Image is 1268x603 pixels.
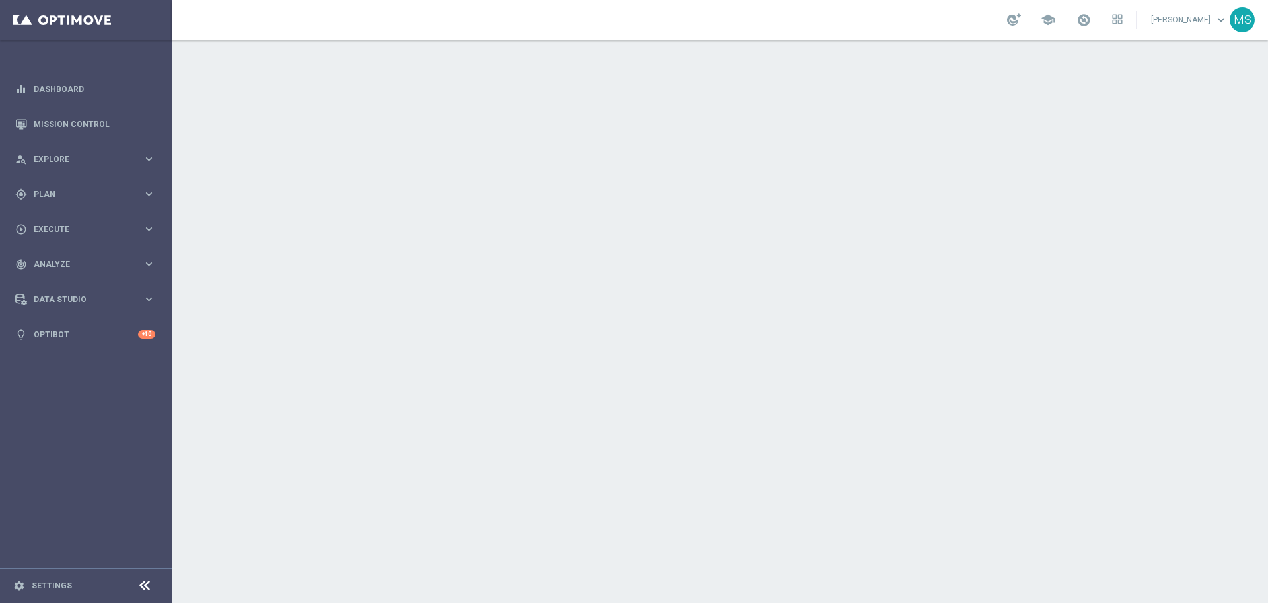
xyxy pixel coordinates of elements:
[34,71,155,106] a: Dashboard
[143,258,155,270] i: keyboard_arrow_right
[15,259,156,270] button: track_changes Analyze keyboard_arrow_right
[1230,7,1255,32] div: MS
[1214,13,1228,27] span: keyboard_arrow_down
[15,153,143,165] div: Explore
[34,296,143,303] span: Data Studio
[15,329,27,341] i: lightbulb
[34,261,143,268] span: Analyze
[138,330,155,339] div: +10
[15,259,143,270] div: Analyze
[13,580,25,592] i: settings
[15,188,143,200] div: Plan
[143,153,155,165] i: keyboard_arrow_right
[32,582,72,590] a: Settings
[143,293,155,305] i: keyboard_arrow_right
[34,106,155,141] a: Mission Control
[15,223,143,235] div: Execute
[34,155,143,163] span: Explore
[143,223,155,235] i: keyboard_arrow_right
[15,71,155,106] div: Dashboard
[15,317,155,352] div: Optibot
[1041,13,1055,27] span: school
[15,224,156,235] button: play_circle_outline Execute keyboard_arrow_right
[1150,10,1230,30] a: [PERSON_NAME]keyboard_arrow_down
[15,329,156,340] button: lightbulb Optibot +10
[15,189,156,200] button: gps_fixed Plan keyboard_arrow_right
[15,83,27,95] i: equalizer
[34,317,138,352] a: Optibot
[15,259,27,270] i: track_changes
[15,119,156,130] button: Mission Control
[15,294,143,305] div: Data Studio
[143,188,155,200] i: keyboard_arrow_right
[15,106,155,141] div: Mission Control
[15,84,156,95] button: equalizer Dashboard
[15,294,156,305] button: Data Studio keyboard_arrow_right
[34,190,143,198] span: Plan
[15,153,27,165] i: person_search
[15,223,27,235] i: play_circle_outline
[15,188,27,200] i: gps_fixed
[34,225,143,233] span: Execute
[15,154,156,165] button: person_search Explore keyboard_arrow_right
